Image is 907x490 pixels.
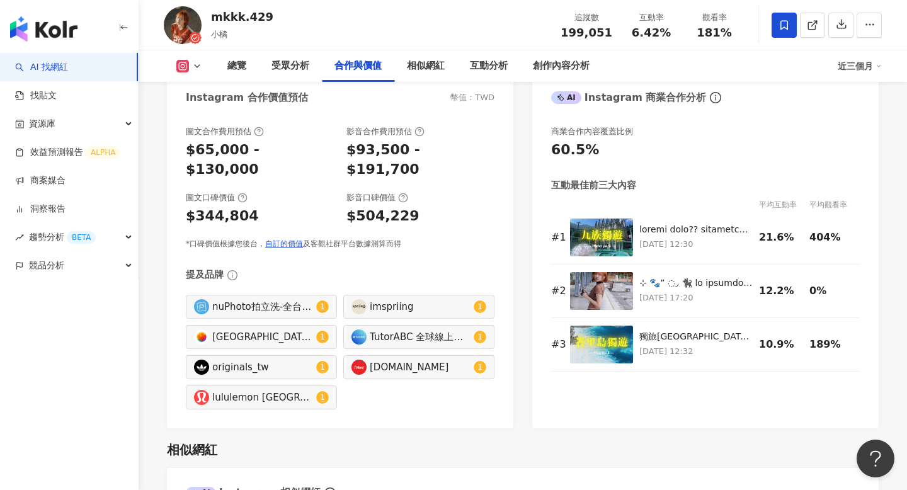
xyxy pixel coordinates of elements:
div: 互動率 [627,11,675,24]
div: 平均觀看率 [809,198,860,211]
div: 商業合作內容覆蓋比例 [551,126,633,137]
div: Instagram 合作價值預估 [186,91,308,105]
div: lululemon [GEOGRAPHIC_DATA]|lululemontw [212,390,313,404]
span: 181% [697,26,732,39]
p: [DATE] 17:20 [639,291,753,305]
a: 洞察報告 [15,203,66,215]
span: 1 [477,363,482,372]
span: 6.42% [632,26,671,39]
div: $344,804 [186,207,259,226]
div: 相似網紅 [407,59,445,74]
div: nuPhoto拍立洗-全台最大無框畫、沖洗照片APP [212,300,313,314]
span: info-circle [708,90,723,105]
div: [GEOGRAPHIC_DATA]|[GEOGRAPHIC_DATA] Open Possible|taiwanmobile_official [212,330,313,344]
div: 互動分析 [470,59,508,74]
div: 觀看率 [690,11,738,24]
div: BETA [67,231,96,244]
div: 影音口碑價值 [346,192,408,203]
span: 資源庫 [29,110,55,138]
span: 1 [320,333,325,341]
img: logo [10,16,77,42]
div: ⊹ 🐾” ◌◞ 🐈‍⬛ lo ipsumdo⊹ sitametcoNsect adipiscin+elitsed🥹 (doeiusmodt...) incididun(?) utlaBore E... [639,277,753,290]
span: 1 [320,393,325,402]
p: [DATE] 12:30 [639,237,753,251]
span: 1 [477,333,482,341]
sup: 1 [316,391,329,404]
div: *口碑價值根據您後台， 及客觀社群平台數據測算而得 [186,239,494,249]
sup: 1 [474,331,486,343]
sup: 1 [316,300,329,313]
div: $504,229 [346,207,419,226]
div: imspriing [370,300,471,314]
a: searchAI 找網紅 [15,61,68,74]
div: [DOMAIN_NAME] [370,360,471,374]
div: 互動最佳前三大內容 [551,179,636,192]
div: 圖文合作費用預估 [186,126,264,137]
img: KOL Avatar [351,299,367,314]
div: originals_tw [212,360,313,374]
div: 合作與價值 [334,59,382,74]
div: Instagram 商業合作分析 [551,91,706,105]
div: TutorABC 全球線上教育領導品牌 [370,330,471,344]
div: 404% [809,231,853,244]
span: info-circle [225,268,239,282]
div: 60.5% [551,140,599,160]
sup: 1 [474,361,486,373]
span: 競品分析 [29,251,64,280]
img: ⊹ 🐾” ◌◞ 🐈‍⬛ 𓂂𓏸 橘の小心得分享⊹ 最近越來越常出遊拍Vlog後 一直在找能扛下影片+拍照的全能相機🥹 (因為包包器材越來越重...) 藏不住先用快樂的偶(?) 展示拿到Sony Z... [570,272,633,310]
div: 影音合作費用預估 [346,126,425,137]
sup: 1 [316,331,329,343]
div: 近三個月 [838,56,882,76]
div: mkkk.429 [211,9,273,25]
div: 創作內容分析 [533,59,590,74]
img: KOL Avatar [194,360,209,375]
div: 幣值：TWD [450,92,494,103]
div: # 3 [551,338,564,351]
a: 自訂的價值 [265,239,303,248]
div: 總覽 [227,59,246,74]
div: 平均互動率 [759,198,809,211]
img: KOL Avatar [164,6,202,44]
img: KOL Avatar [194,299,209,314]
img: KOL Avatar [351,360,367,375]
div: 圖文口碑價值 [186,192,248,203]
div: 21.6% [759,231,803,244]
div: 受眾分析 [271,59,309,74]
a: 找貼文 [15,89,57,102]
span: 1 [477,302,482,311]
img: KOL Avatar [351,329,367,345]
span: 小橘 [211,30,227,39]
div: 10.9% [759,338,803,351]
a: 效益預測報告ALPHA [15,146,120,159]
div: loremi dolo?? sitametconsect adipisci(elitseddo) eiu、temp、inc utlaboreet!! doloremag😍aliquaen adm... [639,224,753,236]
div: $93,500 - $191,700 [346,140,494,179]
img: 不小心就獨旅 遊樂園了?? 直接解鎖孤獨等級前三名哈哈哈 但我玩得很開心餒(好容易自娛自樂的人) 大漩渦、無敵艦隊、水戰船 這些經典一定要玩的吧!! 個人是都不怕的那種😍但玩起來還是很爽 還感謝... [570,219,633,256]
p: [DATE] 12:32 [639,345,753,358]
div: 提及品牌 [186,268,224,282]
div: 獨旅[GEOGRAPHIC_DATA] 順便解鎖高空彈跳一下 📍 Extreme [PERSON_NAME] Bali 是在[GEOGRAPHIC_DATA]的[GEOGRAPHIC_DATA]... [639,331,753,343]
div: AI [551,91,581,104]
div: 189% [809,338,853,351]
sup: 1 [316,361,329,373]
iframe: Help Scout Beacon - Open [857,440,894,477]
div: $65,000 - $130,000 [186,140,334,179]
div: # 1 [551,231,564,244]
span: rise [15,233,24,242]
span: 趨勢分析 [29,223,96,251]
div: 0% [809,284,853,298]
sup: 1 [474,300,486,313]
div: 相似網紅 [167,441,217,459]
div: # 2 [551,284,564,298]
span: 1 [320,302,325,311]
div: 追蹤數 [561,11,612,24]
img: KOL Avatar [194,390,209,405]
span: 199,051 [561,26,612,39]
img: 獨旅峇里島 順便解鎖高空彈跳一下 📍 Extreme Park Bali 是在Bali的佩尼達島喔(要坐船過去) 官網直接跟他們預約就好啦～切記提早到!!!! 不然就會像我一樣 直接變現場號等超... [570,326,633,363]
div: 12.2% [759,284,803,298]
img: KOL Avatar [194,329,209,345]
span: 1 [320,363,325,372]
a: 商案媒合 [15,174,66,187]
